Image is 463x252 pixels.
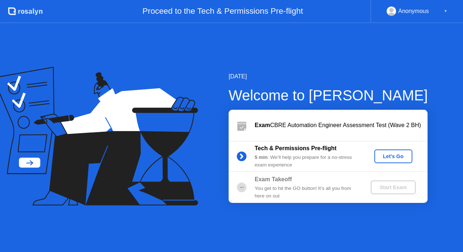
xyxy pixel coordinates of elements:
[229,72,428,81] div: [DATE]
[374,149,412,163] button: Let's Go
[255,155,268,160] b: 5 min
[371,181,415,194] button: Start Exam
[255,121,428,130] div: CBRE Automation Engineer Assessment Test (Wave 2 BH)
[398,6,429,16] div: Anonymous
[444,6,447,16] div: ▼
[255,185,359,200] div: You get to hit the GO button! It’s all you from here on out
[255,154,359,169] div: : We’ll help you prepare for a no-stress exam experience
[255,176,292,182] b: Exam Takeoff
[255,122,270,128] b: Exam
[229,84,428,106] div: Welcome to [PERSON_NAME]
[255,145,336,151] b: Tech & Permissions Pre-flight
[377,153,409,159] div: Let's Go
[374,184,412,190] div: Start Exam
